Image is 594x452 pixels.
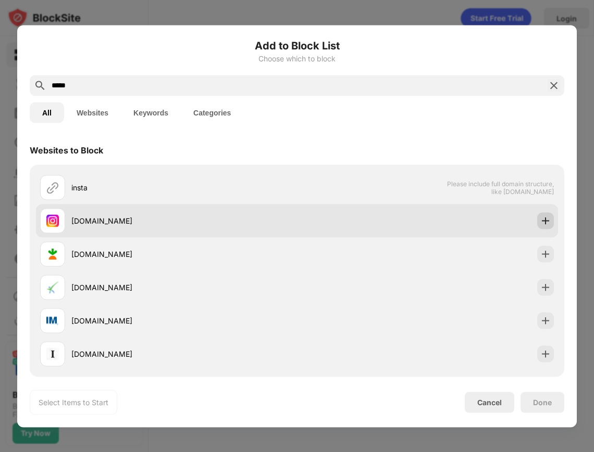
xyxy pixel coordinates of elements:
div: Cancel [477,398,502,407]
button: Categories [181,102,243,123]
span: Please include full domain structure, like [DOMAIN_NAME] [447,179,554,195]
button: Keywords [121,102,181,123]
div: insta [71,182,297,193]
img: favicons [46,281,59,293]
button: Websites [64,102,121,123]
div: [DOMAIN_NAME] [71,249,297,260]
img: favicons [46,248,59,260]
button: All [30,102,64,123]
img: favicons [46,314,59,327]
div: Done [533,398,552,406]
div: [DOMAIN_NAME] [71,282,297,293]
div: Select Items to Start [39,397,108,407]
img: search.svg [34,79,46,92]
img: favicons [46,347,59,360]
div: [DOMAIN_NAME] [71,348,297,359]
div: [DOMAIN_NAME] [71,315,297,326]
img: search-close [548,79,560,92]
h6: Add to Block List [30,37,564,53]
div: [DOMAIN_NAME] [71,215,297,226]
div: Websites to Block [30,145,103,155]
img: favicons [46,214,59,227]
div: Choose which to block [30,54,564,62]
img: url.svg [46,181,59,193]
